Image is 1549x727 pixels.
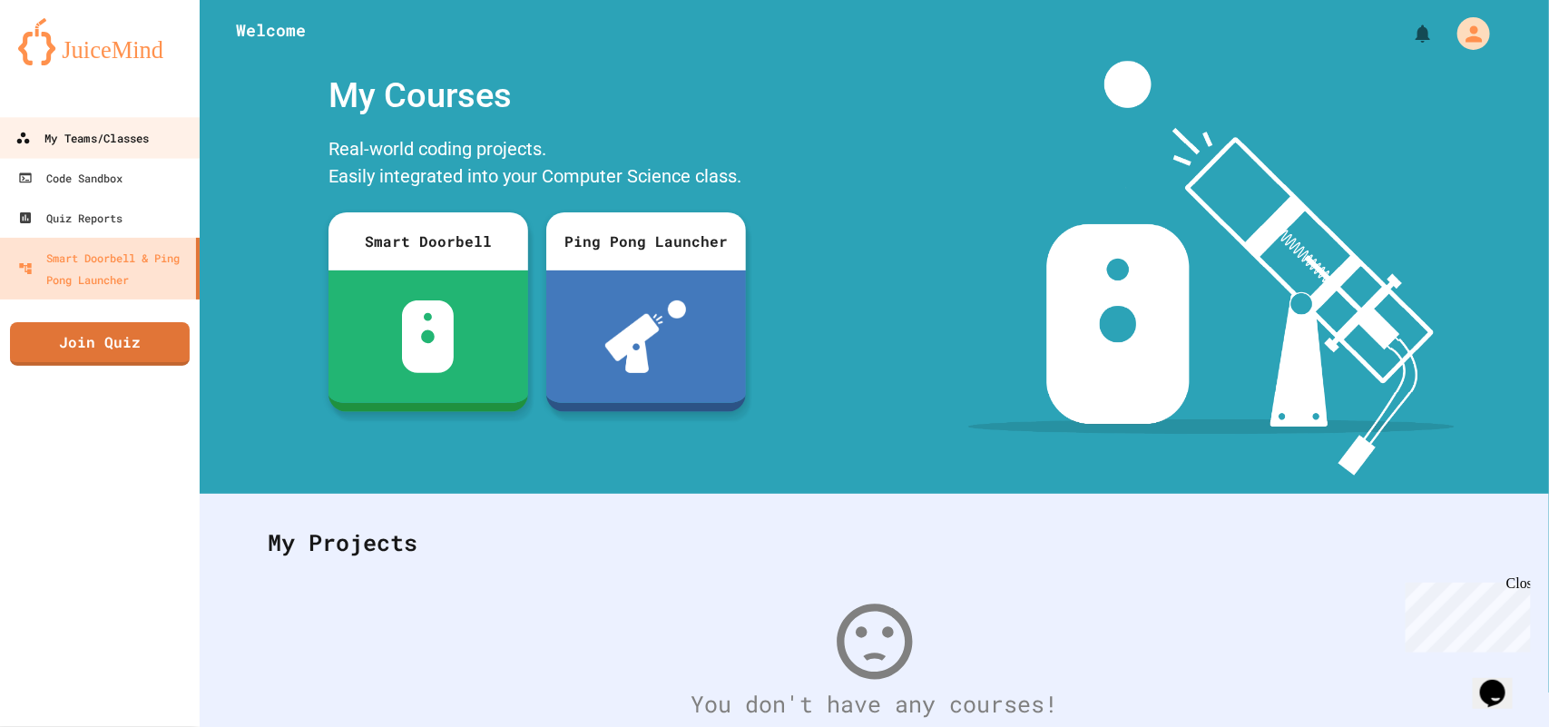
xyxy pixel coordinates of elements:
[18,207,123,229] div: Quiz Reports
[1438,13,1495,54] div: My Account
[18,18,181,65] img: logo-orange.svg
[18,167,123,189] div: Code Sandbox
[1378,18,1438,49] div: My Notifications
[605,300,686,373] img: ppl-with-ball.png
[328,212,528,270] div: Smart Doorbell
[1398,575,1531,653] iframe: chat widget
[15,127,149,150] div: My Teams/Classes
[546,212,746,270] div: Ping Pong Launcher
[250,687,1499,722] div: You don't have any courses!
[319,131,755,199] div: Real-world coding projects. Easily integrated into your Computer Science class.
[402,300,454,373] img: sdb-white.svg
[968,61,1455,476] img: banner-image-my-projects.png
[18,247,189,290] div: Smart Doorbell & Ping Pong Launcher
[250,507,1499,578] div: My Projects
[7,7,125,115] div: Chat with us now!Close
[319,61,755,131] div: My Courses
[10,322,190,366] a: Join Quiz
[1473,654,1531,709] iframe: chat widget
